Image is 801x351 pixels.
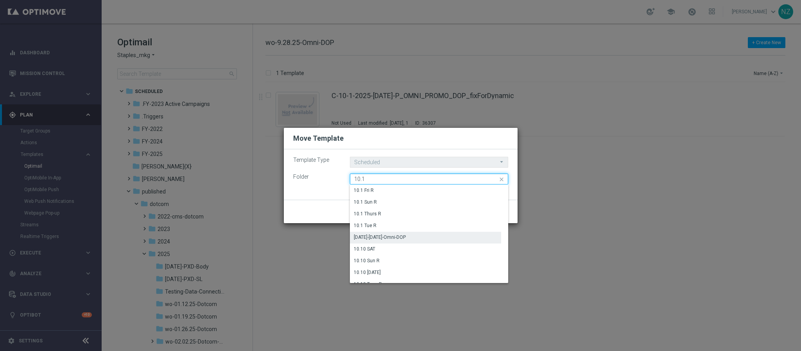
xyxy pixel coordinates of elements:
div: Press SPACE to select this row. [350,208,501,220]
div: 10.1 Fri R [354,187,374,194]
div: Press SPACE to select this row. [350,244,501,255]
div: Press SPACE to select this row. [350,185,501,197]
div: 10.10 [DATE] [354,269,381,276]
div: 10.10 SAT [354,245,375,253]
div: Press SPACE to select this row. [350,267,501,279]
div: Press SPACE to select this row. [350,220,501,232]
div: Press SPACE to select this row. [350,255,501,267]
i: close [498,174,506,185]
div: 10.1 Sun R [354,199,377,206]
i: arrow_drop_down [498,157,506,167]
div: 10.1 Tue R [354,222,376,229]
div: 10.10 Tues R [354,281,382,288]
div: [DATE]-[DATE]-Omni-DOP [354,234,406,241]
div: Press SPACE to select this row. [350,279,501,290]
label: Template Type [287,157,344,163]
div: Press SPACE to select this row. [350,197,501,208]
label: Folder [287,174,344,180]
div: 10.1 Thurs R [354,210,381,217]
h2: Move Template [293,134,344,143]
div: Press SPACE to select this row. [350,232,501,244]
input: Quick find [350,174,508,184]
div: 10.10 Sun R [354,257,380,264]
